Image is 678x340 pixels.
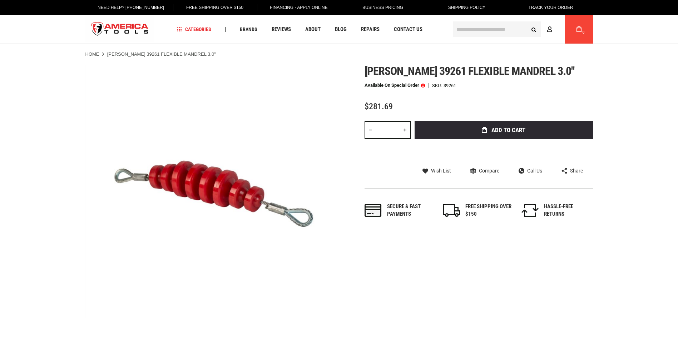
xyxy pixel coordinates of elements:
img: payments [365,204,382,217]
a: Wish List [422,167,451,174]
p: Available on Special Order [365,83,425,88]
span: Add to Cart [491,127,525,133]
span: Contact Us [394,27,422,32]
a: About [302,25,324,34]
span: Compare [479,168,499,173]
span: Wish List [431,168,451,173]
span: About [305,27,321,32]
span: Brands [240,27,257,32]
button: Add to Cart [415,121,593,139]
iframe: Secure express checkout frame [413,141,594,162]
a: 0 [572,15,586,44]
span: Shipping Policy [448,5,486,10]
a: Call Us [519,167,542,174]
strong: SKU [432,83,444,88]
a: Repairs [358,25,383,34]
a: Compare [470,167,499,174]
div: Secure & fast payments [387,203,434,218]
span: [PERSON_NAME] 39261 flexible mandrel 3.0" [365,64,575,78]
div: HASSLE-FREE RETURNS [544,203,590,218]
a: Home [85,51,99,57]
a: Contact Us [391,25,426,34]
span: 0 [583,30,585,34]
img: GREENLEE 39261 FLEXIBLE MANDREL 3.0" [85,65,339,318]
button: Search [527,22,541,36]
a: Brands [237,25,261,34]
a: Categories [174,25,214,34]
img: returns [521,204,539,217]
span: $281.69 [365,101,393,111]
span: Reviews [272,27,291,32]
a: store logo [85,16,155,43]
div: 39261 [444,83,456,88]
a: Reviews [268,25,294,34]
strong: [PERSON_NAME] 39261 FLEXIBLE MANDREL 3.0" [107,51,216,57]
span: Blog [335,27,347,32]
div: FREE SHIPPING OVER $150 [465,203,512,218]
img: America Tools [85,16,155,43]
span: Call Us [527,168,542,173]
span: Share [570,168,583,173]
span: Categories [177,27,211,32]
img: shipping [443,204,460,217]
a: Blog [332,25,350,34]
span: Repairs [361,27,380,32]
